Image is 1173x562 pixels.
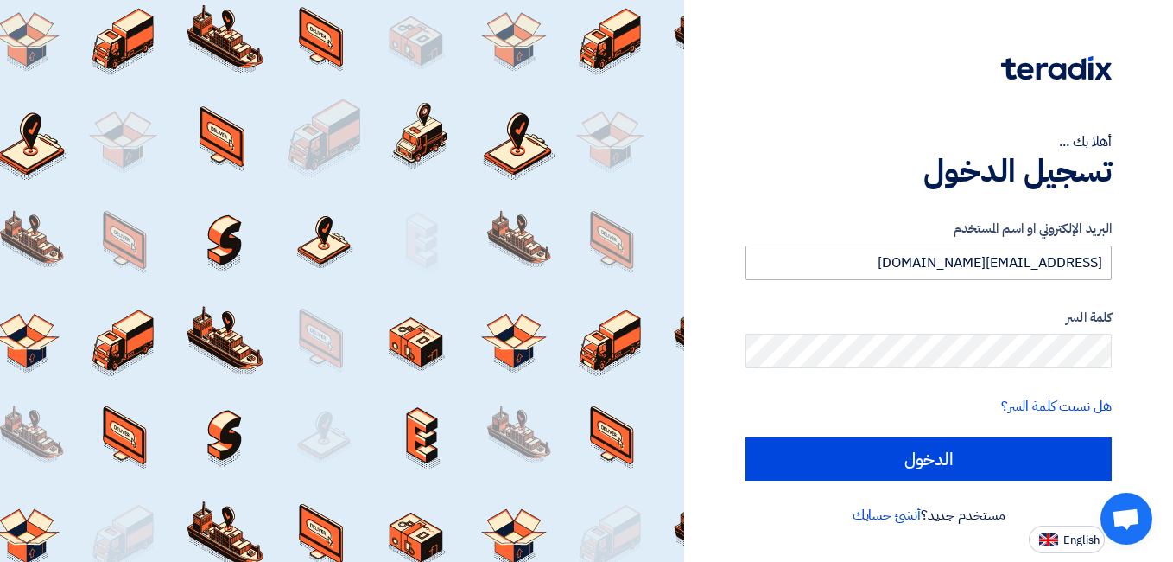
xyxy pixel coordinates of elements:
[1001,396,1112,417] a: هل نسيت كلمة السر؟
[745,219,1112,239] label: البريد الإلكتروني او اسم المستخدم
[745,437,1112,481] input: الدخول
[745,152,1112,190] h1: تسجيل الدخول
[1039,533,1058,546] img: en-US.png
[853,505,921,526] a: أنشئ حسابك
[745,308,1112,328] label: كلمة السر
[1100,493,1152,545] a: Open chat
[1001,56,1112,80] img: Teradix logo
[745,505,1112,526] div: مستخدم جديد؟
[1063,534,1100,546] span: English
[745,246,1112,280] input: أدخل بريد العمل الإلكتروني او اسم المستخدم الخاص بك ...
[1029,526,1105,553] button: English
[745,131,1112,152] div: أهلا بك ...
